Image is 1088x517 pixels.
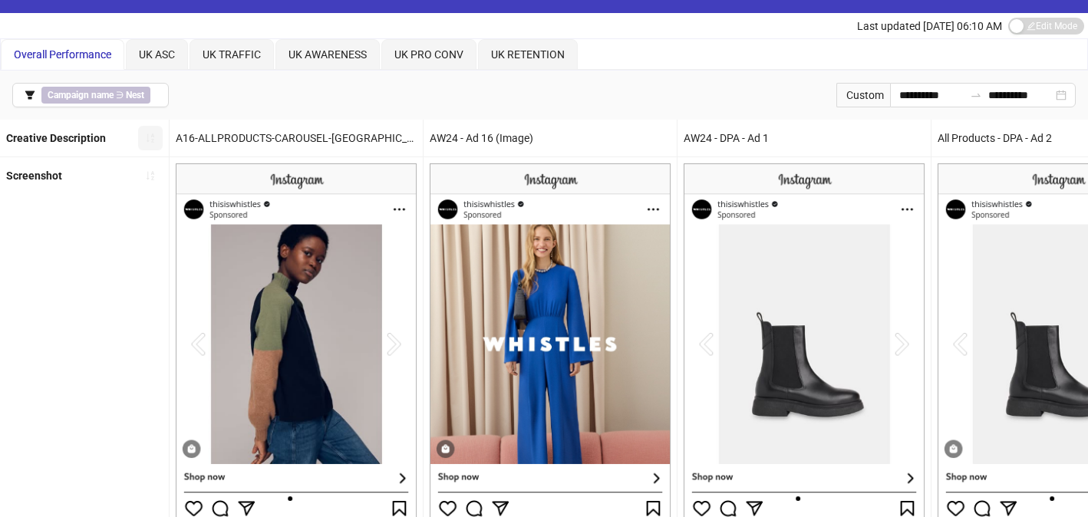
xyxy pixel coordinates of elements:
span: ∋ [41,87,150,104]
span: UK TRAFFIC [203,48,261,61]
b: Campaign name [48,90,114,100]
div: A16-ALLPRODUCTS-CAROUSEL-[GEOGRAPHIC_DATA] [170,120,423,156]
b: Creative Description [6,132,106,144]
b: Nest [126,90,144,100]
div: AW24 - DPA - Ad 1 [678,120,931,156]
div: AW24 - Ad 16 (Image) [424,120,677,156]
span: sort-ascending [145,170,156,181]
button: Campaign name ∋ Nest [12,83,169,107]
span: sort-ascending [145,133,156,143]
span: filter [25,90,35,100]
span: Overall Performance [14,48,111,61]
span: UK AWARENESS [288,48,367,61]
div: Custom [836,83,890,107]
span: UK ASC [139,48,175,61]
span: to [970,89,982,101]
b: Screenshot [6,170,62,182]
span: Last updated [DATE] 06:10 AM [857,20,1002,32]
span: swap-right [970,89,982,101]
span: UK RETENTION [491,48,565,61]
span: UK PRO CONV [394,48,463,61]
